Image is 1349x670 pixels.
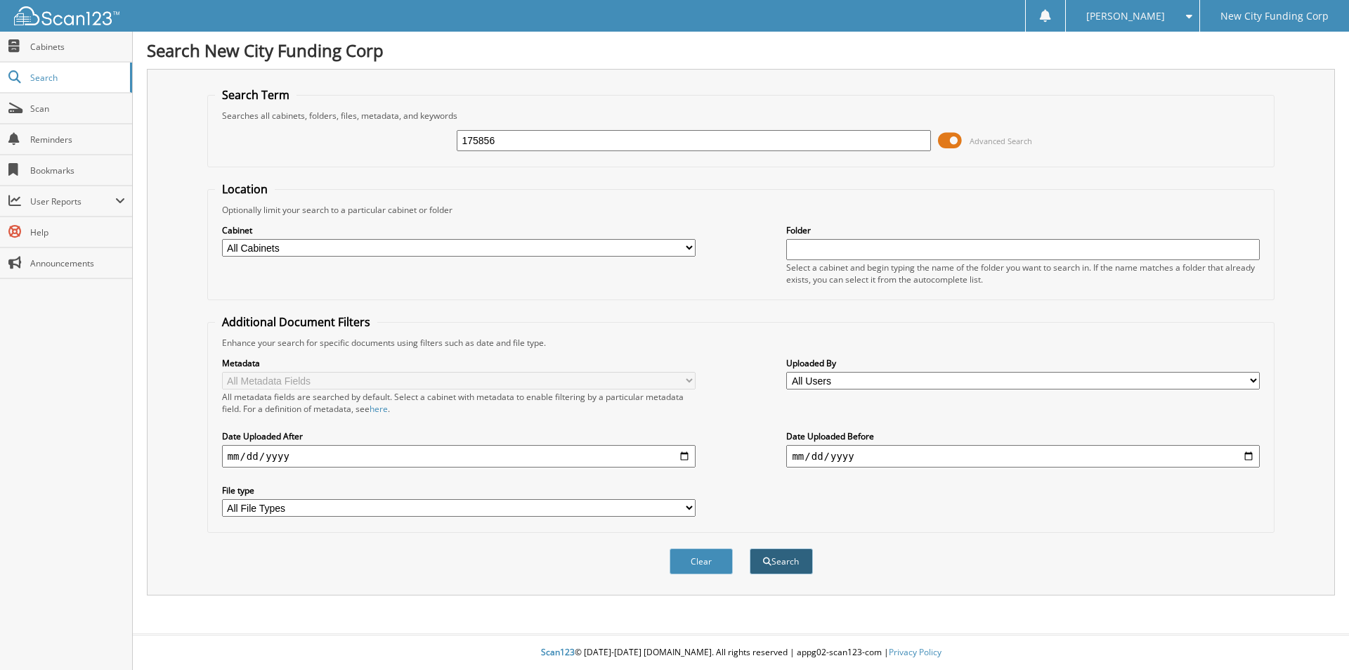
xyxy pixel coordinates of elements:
span: Advanced Search [970,136,1032,146]
button: Clear [670,548,733,574]
label: Cabinet [222,224,696,236]
div: Searches all cabinets, folders, files, metadata, and keywords [215,110,1267,122]
legend: Search Term [215,87,296,103]
div: All metadata fields are searched by default. Select a cabinet with metadata to enable filtering b... [222,391,696,415]
legend: Location [215,181,275,197]
div: Optionally limit your search to a particular cabinet or folder [215,204,1267,216]
input: end [786,445,1260,468]
span: Scan123 [541,646,575,658]
span: User Reports [30,195,115,207]
label: File type [222,484,696,496]
label: Metadata [222,357,696,369]
div: © [DATE]-[DATE] [DOMAIN_NAME]. All rights reserved | appg02-scan123-com | [133,636,1349,670]
div: Enhance your search for specific documents using filters such as date and file type. [215,337,1267,349]
span: Help [30,226,125,238]
a: Privacy Policy [889,646,941,658]
span: Cabinets [30,41,125,53]
span: Reminders [30,134,125,146]
span: Scan [30,103,125,115]
button: Search [750,548,813,574]
label: Uploaded By [786,357,1260,369]
label: Date Uploaded After [222,430,696,442]
a: here [370,403,388,415]
span: Bookmarks [30,165,125,176]
label: Date Uploaded Before [786,430,1260,442]
label: Folder [786,224,1260,236]
input: start [222,445,696,468]
div: Select a cabinet and begin typing the name of the folder you want to search in. If the name match... [786,262,1260,285]
h1: Search New City Funding Corp [147,39,1335,62]
span: Announcements [30,257,125,269]
iframe: Chat Widget [1279,603,1349,670]
legend: Additional Document Filters [215,314,377,330]
span: New City Funding Corp [1220,12,1329,20]
span: [PERSON_NAME] [1086,12,1165,20]
span: Search [30,72,123,84]
img: scan123-logo-white.svg [14,6,119,25]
